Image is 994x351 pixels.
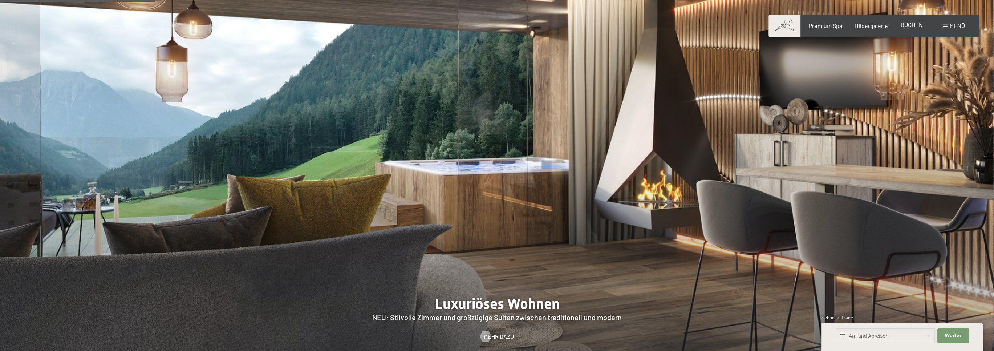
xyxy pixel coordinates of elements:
span: Menü [950,22,965,29]
a: Mehr dazu [480,332,514,340]
button: Weiter [937,328,969,343]
span: Mehr dazu [484,332,514,340]
span: Weiter [945,332,962,339]
a: Premium Spa [808,22,842,29]
span: Schnellanfrage [821,315,853,320]
a: BUCHEN [901,21,923,28]
a: Bildergalerie [855,22,888,29]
